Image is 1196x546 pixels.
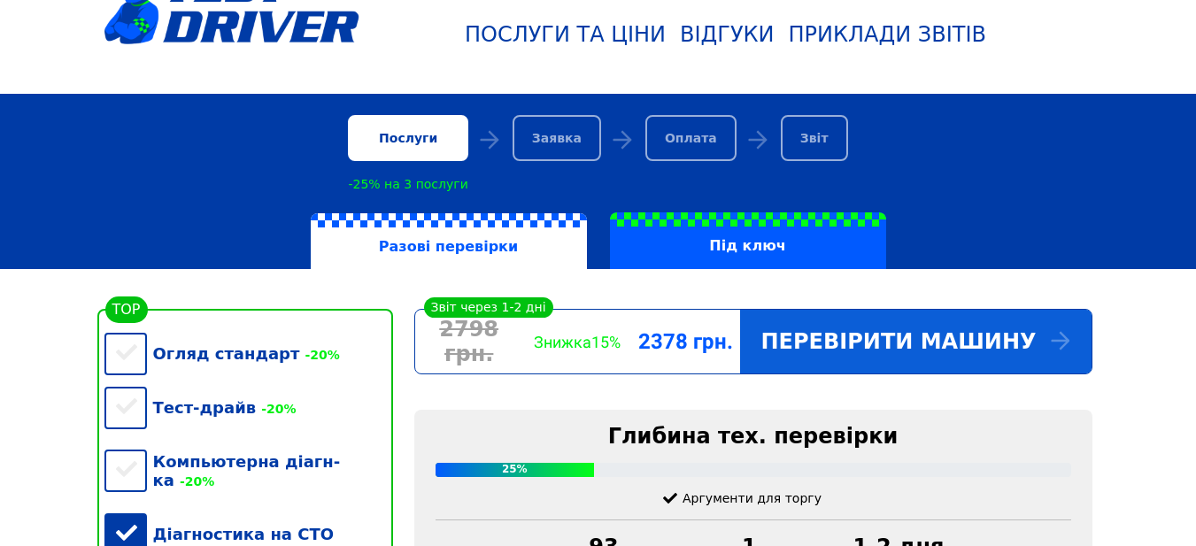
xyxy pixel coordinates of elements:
[513,115,601,161] div: Заявка
[465,22,666,47] div: Послуги та Ціни
[348,177,467,191] div: -25% на 3 послуги
[458,15,673,54] a: Послуги та Ціни
[104,434,393,507] div: Компьютерна діагн-ка
[663,491,843,505] div: Аргументи для торгу
[673,15,782,54] a: Відгуки
[104,381,393,434] div: Тест-драйв
[256,402,296,416] span: -20%
[311,213,587,270] label: Разові перевірки
[789,22,986,47] div: Приклади звітів
[740,310,1092,373] div: Перевірити машину
[299,348,339,362] span: -20%
[436,424,1071,449] div: Глибина тех. перевірки
[680,22,775,47] div: Відгуки
[174,474,214,488] span: -20%
[104,327,393,381] div: Огляд стандарт
[523,333,631,351] div: Знижка
[781,115,848,161] div: Звіт
[415,317,523,366] div: 2798 грн.
[782,15,993,54] a: Приклади звітів
[610,212,886,269] label: Під ключ
[631,329,739,354] div: 2378 грн.
[598,212,898,269] a: Під ключ
[645,115,737,161] div: Оплата
[591,333,621,351] span: 15%
[436,463,595,477] div: 25%
[348,115,467,161] div: Послуги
